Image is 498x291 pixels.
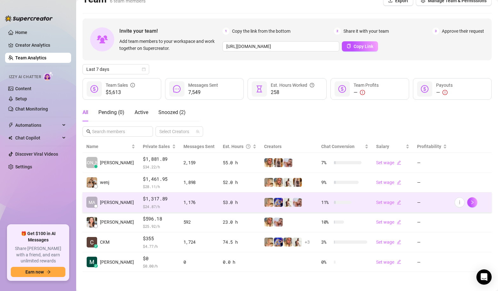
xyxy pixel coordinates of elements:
span: 3 % [321,239,331,246]
a: Set wageedit [376,260,401,265]
span: Chat Conversion [321,144,355,149]
td: — [413,193,451,213]
span: CKM [100,239,110,246]
span: 0 % [321,259,331,266]
span: 7,549 [188,89,218,96]
span: Copy the link from the bottom [232,28,290,35]
div: 1,176 [183,199,216,206]
span: edit [397,240,401,244]
a: Chat Monitoring [15,106,48,112]
div: 1,724 [183,239,216,246]
div: 52.0 h [223,179,256,186]
span: $596.18 [143,215,176,223]
img: AI Chatter [43,71,53,81]
span: 11 % [321,199,331,206]
span: Share it with your team [343,28,389,35]
div: Est. Hours Worked [271,82,314,89]
img: Chat Copilot [8,136,12,140]
img: Courtney [274,238,283,247]
span: Private Sales [143,144,170,149]
span: Payouts [436,83,453,88]
span: dollar-circle [421,85,428,93]
span: Messages Sent [188,83,218,88]
span: Last 7 days [86,64,145,74]
div: 592 [183,219,216,226]
span: Automations [15,120,60,130]
span: dollar-circle [90,85,98,93]
span: wenj [100,179,109,186]
span: [PERSON_NAME] [100,199,134,206]
td: — [413,173,451,193]
img: Rachael [264,158,273,167]
th: Name [83,140,139,153]
span: calendar [142,67,146,71]
img: logo-BBDzfeDw.svg [5,15,53,22]
span: search [86,129,91,134]
span: $ 25.92 /h [143,223,176,229]
td: — [413,153,451,173]
span: $5,613 [106,89,135,96]
div: 0 [183,259,216,266]
img: Mellanie [274,158,283,167]
span: $ 34.22 /h [143,164,176,170]
span: question-circle [310,82,314,89]
span: 258 [271,89,314,96]
span: $1,317.89 [143,195,176,203]
span: [PERSON_NAME] [100,219,134,226]
span: info-circle [130,82,135,89]
div: 74.5 h [223,239,256,246]
span: Snoozed ( 2 ) [158,109,186,115]
div: 55.0 h [223,159,256,166]
span: Approve their request [442,28,484,35]
span: edit [397,180,401,185]
span: hourglass [256,85,263,93]
span: dollar-circle [338,85,346,93]
a: Home [15,30,27,35]
th: Creators [260,140,317,153]
a: Set wageedit [376,200,401,205]
a: Set wageedit [376,220,401,225]
span: 1 [222,28,229,35]
span: $355 [143,235,176,242]
div: 2,159 [183,159,216,166]
img: Kelsey [283,158,292,167]
div: 53.0 h [223,199,256,206]
div: z [94,244,98,248]
a: Settings [15,164,32,169]
img: Karen [264,238,273,247]
div: Pending ( 0 ) [98,109,124,116]
span: 2 [334,28,341,35]
div: All [83,109,88,116]
span: Earn now [25,269,44,274]
span: question-circle [246,143,250,150]
span: MA [89,199,95,206]
div: z [94,264,98,268]
span: Add team members to your workspace and work together on Supercreator. [119,38,220,52]
img: Rachael [274,178,283,187]
span: right [470,200,475,205]
button: Copy Link [342,41,378,51]
span: message [173,85,181,93]
img: Quinton [283,198,292,207]
div: Open Intercom Messenger [476,269,492,285]
span: Messages Sent [183,144,215,149]
img: Karen [264,178,273,187]
span: [PERSON_NAME] [75,159,109,166]
img: Meludel Ann Co [87,257,97,267]
span: $ 24.87 /h [143,203,176,210]
span: edit [397,200,401,205]
a: Set wageedit [376,240,401,245]
img: Kelsey [274,218,283,227]
div: Team Sales [106,82,135,89]
span: edit [397,160,401,165]
span: thunderbolt [8,123,13,128]
span: copy [347,44,351,48]
span: [PERSON_NAME] [100,259,134,266]
div: Est. Hours [223,143,251,150]
a: Creator Analytics [15,40,66,50]
span: 7 % [321,159,331,166]
span: Salary [376,144,389,149]
span: Name [86,143,130,150]
div: — [436,89,453,96]
img: CKM [87,237,97,247]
